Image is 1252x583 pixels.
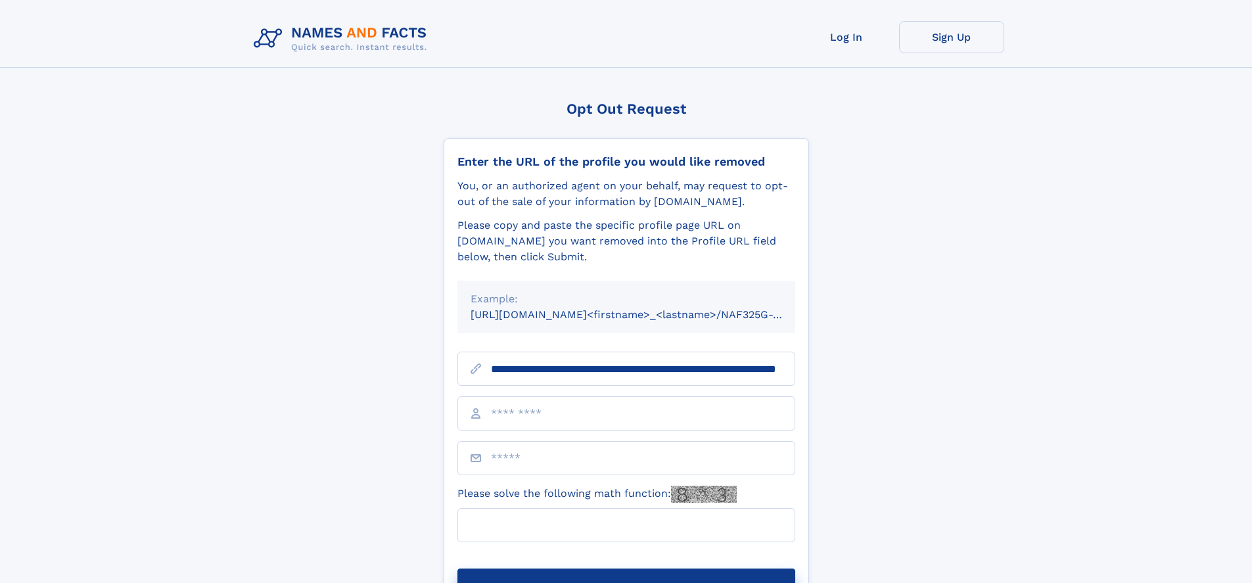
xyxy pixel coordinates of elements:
[457,178,795,210] div: You, or an authorized agent on your behalf, may request to opt-out of the sale of your informatio...
[794,21,899,53] a: Log In
[444,101,809,117] div: Opt Out Request
[471,291,782,307] div: Example:
[457,486,737,503] label: Please solve the following math function:
[899,21,1004,53] a: Sign Up
[471,308,820,321] small: [URL][DOMAIN_NAME]<firstname>_<lastname>/NAF325G-xxxxxxxx
[248,21,438,57] img: Logo Names and Facts
[457,154,795,169] div: Enter the URL of the profile you would like removed
[457,218,795,265] div: Please copy and paste the specific profile page URL on [DOMAIN_NAME] you want removed into the Pr...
